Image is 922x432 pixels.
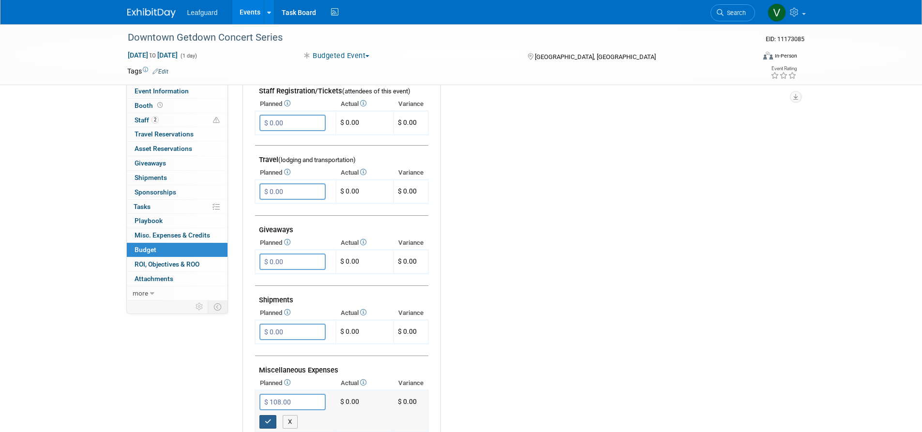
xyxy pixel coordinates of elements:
[393,97,428,111] th: Variance
[133,289,148,297] span: more
[127,84,227,98] a: Event Information
[771,66,797,71] div: Event Rating
[152,68,168,75] a: Edit
[135,159,166,167] span: Giveaways
[255,146,428,166] td: Travel
[336,180,393,204] td: $ 0.00
[398,187,417,195] span: $ 0.00
[336,111,393,135] td: $ 0.00
[398,257,417,265] span: $ 0.00
[135,217,163,224] span: Playbook
[135,246,156,253] span: Budget
[127,171,227,185] a: Shipments
[724,9,746,16] span: Search
[127,127,227,141] a: Travel Reservations
[336,376,393,390] th: Actual
[127,200,227,214] a: Tasks
[255,216,428,237] td: Giveaways
[208,300,227,313] td: Toggle Event Tabs
[127,228,227,242] a: Misc. Expenses & Credits
[398,328,417,335] span: $ 0.00
[398,119,417,126] span: $ 0.00
[763,52,773,60] img: Format-Inperson.png
[336,166,393,179] th: Actual
[135,130,194,138] span: Travel Reservations
[135,260,199,268] span: ROI, Objectives & ROO
[255,166,336,179] th: Planned
[127,185,227,199] a: Sponsorships
[135,275,173,283] span: Attachments
[393,376,428,390] th: Variance
[393,306,428,320] th: Variance
[774,52,797,60] div: In-Person
[127,8,176,18] img: ExhibitDay
[134,203,151,210] span: Tasks
[398,398,417,405] span: $ 0.00
[135,116,159,124] span: Staff
[710,4,755,21] a: Search
[336,250,393,274] td: $ 0.00
[135,145,192,152] span: Asset Reservations
[155,102,165,109] span: Booth not reserved yet
[187,9,218,16] span: Leafguard
[127,51,178,60] span: [DATE] [DATE]
[127,142,227,156] a: Asset Reservations
[768,3,786,22] img: Victoria Eaton
[135,174,167,181] span: Shipments
[148,51,157,59] span: to
[135,188,176,196] span: Sponsorships
[698,50,798,65] div: Event Format
[135,102,165,109] span: Booth
[255,97,336,111] th: Planned
[298,51,373,61] button: Budgeted Event
[127,286,227,300] a: more
[255,236,336,250] th: Planned
[766,35,804,43] span: Event ID: 11173085
[255,77,428,98] td: Staff Registration/Tickets
[255,286,428,307] td: Shipments
[393,236,428,250] th: Variance
[278,156,356,164] span: (lodging and transportation)
[127,113,227,127] a: Staff2
[127,156,227,170] a: Giveaways
[336,306,393,320] th: Actual
[135,87,189,95] span: Event Information
[336,236,393,250] th: Actual
[255,356,428,377] td: Miscellaneous Expenses
[151,116,159,123] span: 2
[127,66,168,76] td: Tags
[336,320,393,344] td: $ 0.00
[336,97,393,111] th: Actual
[342,88,410,95] span: (attendees of this event)
[283,415,298,429] button: X
[124,29,741,46] div: Downtown Getdown Concert Series
[135,231,210,239] span: Misc. Expenses & Credits
[191,300,208,313] td: Personalize Event Tab Strip
[255,306,336,320] th: Planned
[255,376,336,390] th: Planned
[127,99,227,113] a: Booth
[180,53,197,59] span: (1 day)
[127,272,227,286] a: Attachments
[393,166,428,179] th: Variance
[535,53,656,60] span: [GEOGRAPHIC_DATA], [GEOGRAPHIC_DATA]
[127,243,227,257] a: Budget
[127,214,227,228] a: Playbook
[127,257,227,271] a: ROI, Objectives & ROO
[213,116,220,125] span: Potential Scheduling Conflict -- at least one attendee is tagged in another overlapping event.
